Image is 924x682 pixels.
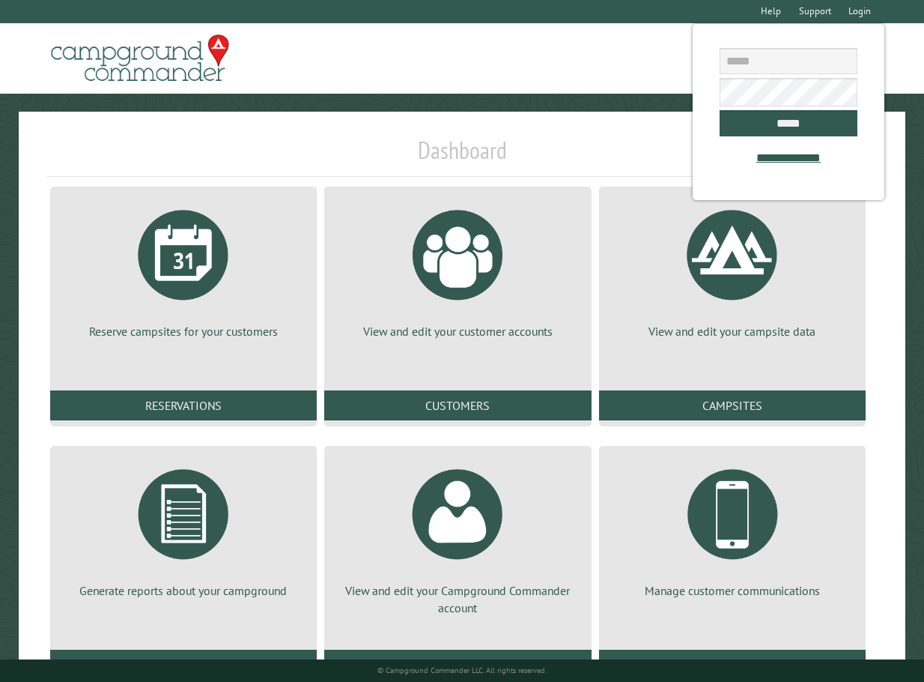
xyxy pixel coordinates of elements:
[68,323,299,340] p: Reserve campsites for your customers
[342,323,573,340] p: View and edit your customer accounts
[617,323,848,340] p: View and edit your campsite data
[617,199,848,340] a: View and edit your campsite data
[324,390,591,420] a: Customers
[68,582,299,599] p: Generate reports about your campground
[50,390,317,420] a: Reservations
[342,458,573,616] a: View and edit your Campground Commander account
[68,458,299,599] a: Generate reports about your campground
[617,458,848,599] a: Manage customer communications
[342,199,573,340] a: View and edit your customer accounts
[342,582,573,616] p: View and edit your Campground Commander account
[599,390,866,420] a: Campsites
[46,136,878,177] h1: Dashboard
[68,199,299,340] a: Reserve campsites for your customers
[599,650,866,680] a: Communications
[46,29,234,88] img: Campground Commander
[617,582,848,599] p: Manage customer communications
[324,650,591,680] a: Account
[50,650,317,680] a: Reports
[377,666,547,675] small: © Campground Commander LLC. All rights reserved.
